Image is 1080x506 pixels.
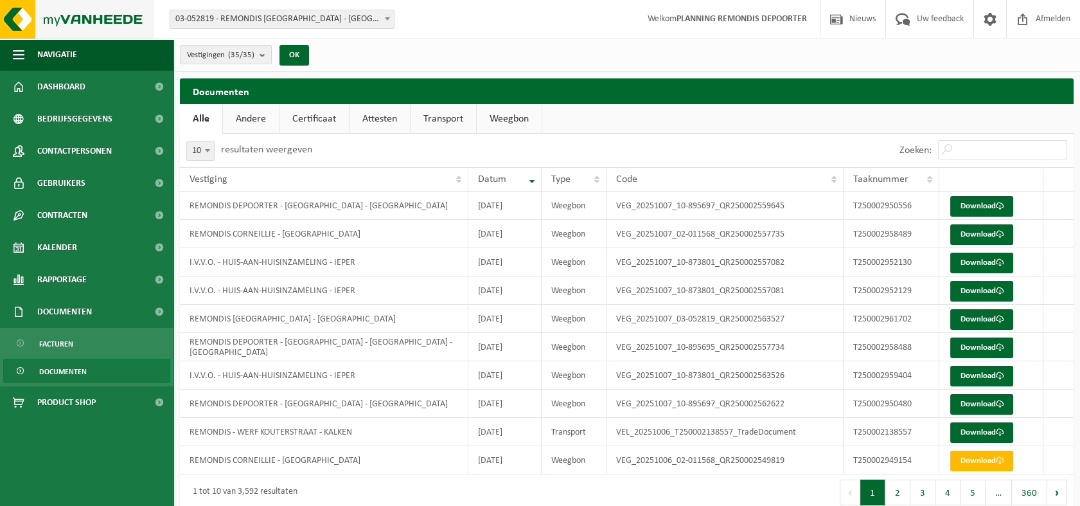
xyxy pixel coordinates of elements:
[950,422,1013,443] a: Download
[279,104,349,134] a: Certificaat
[468,192,542,220] td: [DATE]
[844,390,939,418] td: T250002950480
[468,220,542,248] td: [DATE]
[542,248,606,276] td: Weegbon
[180,276,468,305] td: I.V.V.O. - HUIS-AAN-HUISINZAMELING - IEPER
[37,39,77,71] span: Navigatie
[606,220,844,248] td: VEG_20251007_02-011568_QR250002557735
[910,480,935,505] button: 3
[39,332,73,356] span: Facturen
[187,142,214,160] span: 10
[844,220,939,248] td: T250002958489
[37,135,112,167] span: Contactpersonen
[186,481,297,504] div: 1 tot 10 van 3,592 resultaten
[221,145,312,155] label: resultaten weergeven
[411,104,476,134] a: Transport
[468,305,542,333] td: [DATE]
[279,45,309,66] button: OK
[180,418,468,446] td: REMONDIS - WERF KOUTERSTRAAT - KALKEN
[606,418,844,446] td: VEL_20251006_T250002138557_TradeDocument
[844,276,939,305] td: T250002952129
[180,192,468,220] td: REMONDIS DEPOORTER - [GEOGRAPHIC_DATA] - [GEOGRAPHIC_DATA]
[844,333,939,361] td: T250002958488
[950,338,1013,358] a: Download
[37,296,92,328] span: Documenten
[950,196,1013,217] a: Download
[180,361,468,390] td: I.V.V.O. - HUIS-AAN-HUISINZAMELING - IEPER
[186,141,215,161] span: 10
[950,366,1013,386] a: Download
[606,390,844,418] td: VEG_20251007_10-895697_QR250002562622
[860,480,885,505] button: 1
[899,145,932,156] label: Zoeken:
[950,253,1013,273] a: Download
[228,51,254,59] count: (35/35)
[542,361,606,390] td: Weegbon
[844,192,939,220] td: T250002950556
[180,305,468,333] td: REMONDIS [GEOGRAPHIC_DATA] - [GEOGRAPHIC_DATA]
[37,103,112,135] span: Bedrijfsgegevens
[542,390,606,418] td: Weegbon
[477,104,542,134] a: Weegbon
[468,390,542,418] td: [DATE]
[180,78,1074,104] h2: Documenten
[180,104,222,134] a: Alle
[37,199,87,231] span: Contracten
[606,305,844,333] td: VEG_20251007_03-052819_QR250002563527
[37,231,77,264] span: Kalender
[542,333,606,361] td: Weegbon
[187,46,254,65] span: Vestigingen
[960,480,986,505] button: 5
[606,248,844,276] td: VEG_20251007_10-873801_QR250002557082
[468,446,542,474] td: [DATE]
[468,418,542,446] td: [DATE]
[468,333,542,361] td: [DATE]
[950,309,1013,330] a: Download
[468,361,542,390] td: [DATE]
[223,104,279,134] a: Andere
[606,192,844,220] td: VEG_20251007_10-895697_QR250002559645
[606,446,844,474] td: VEG_20251006_02-011568_QR250002549819
[180,390,468,418] td: REMONDIS DEPOORTER - [GEOGRAPHIC_DATA] - [GEOGRAPHIC_DATA]
[542,305,606,333] td: Weegbon
[844,446,939,474] td: T250002949154
[37,167,85,199] span: Gebruikers
[180,333,468,361] td: REMONDIS DEPOORTER - [GEOGRAPHIC_DATA] - [GEOGRAPHIC_DATA] - [GEOGRAPHIC_DATA]
[606,276,844,305] td: VEG_20251007_10-873801_QR250002557081
[37,386,96,419] span: Product Shop
[606,333,844,361] td: VEG_20251007_10-895695_QR250002557734
[1012,480,1047,505] button: 360
[542,418,606,446] td: Transport
[950,451,1013,471] a: Download
[950,224,1013,245] a: Download
[542,192,606,220] td: Weegbon
[37,71,85,103] span: Dashboard
[950,394,1013,415] a: Download
[170,10,394,29] span: 03-052819 - REMONDIS WEST-VLAANDEREN - OOSTENDE
[37,264,87,296] span: Rapportage
[950,281,1013,302] a: Download
[844,361,939,390] td: T250002959404
[542,446,606,474] td: Weegbon
[180,248,468,276] td: I.V.V.O. - HUIS-AAN-HUISINZAMELING - IEPER
[551,174,571,185] span: Type
[616,174,637,185] span: Code
[180,446,468,474] td: REMONDIS CORNEILLIE - [GEOGRAPHIC_DATA]
[844,248,939,276] td: T250002952130
[844,305,939,333] td: T250002961702
[468,248,542,276] td: [DATE]
[180,45,272,64] button: Vestigingen(35/35)
[606,361,844,390] td: VEG_20251007_10-873801_QR250002563526
[478,174,506,185] span: Datum
[180,220,468,248] td: REMONDIS CORNEILLIE - [GEOGRAPHIC_DATA]
[350,104,410,134] a: Attesten
[935,480,960,505] button: 4
[190,174,227,185] span: Vestiging
[844,418,939,446] td: T250002138557
[468,276,542,305] td: [DATE]
[853,174,908,185] span: Taaknummer
[3,359,170,383] a: Documenten
[840,480,860,505] button: Previous
[39,359,87,384] span: Documenten
[885,480,910,505] button: 2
